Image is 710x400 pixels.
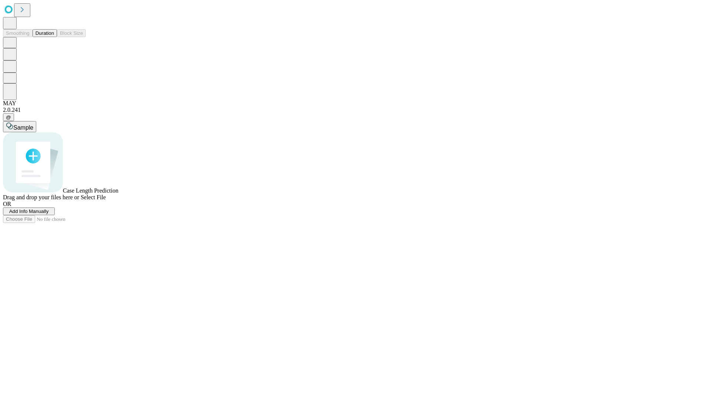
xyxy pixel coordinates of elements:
[81,194,106,200] span: Select File
[3,107,707,113] div: 2.0.241
[3,201,11,207] span: OR
[63,187,118,194] span: Case Length Prediction
[33,29,57,37] button: Duration
[3,113,14,121] button: @
[3,100,707,107] div: MAY
[6,114,11,120] span: @
[57,29,86,37] button: Block Size
[3,207,55,215] button: Add Info Manually
[3,194,79,200] span: Drag and drop your files here or
[3,29,33,37] button: Smoothing
[3,121,36,132] button: Sample
[13,124,33,131] span: Sample
[9,209,49,214] span: Add Info Manually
